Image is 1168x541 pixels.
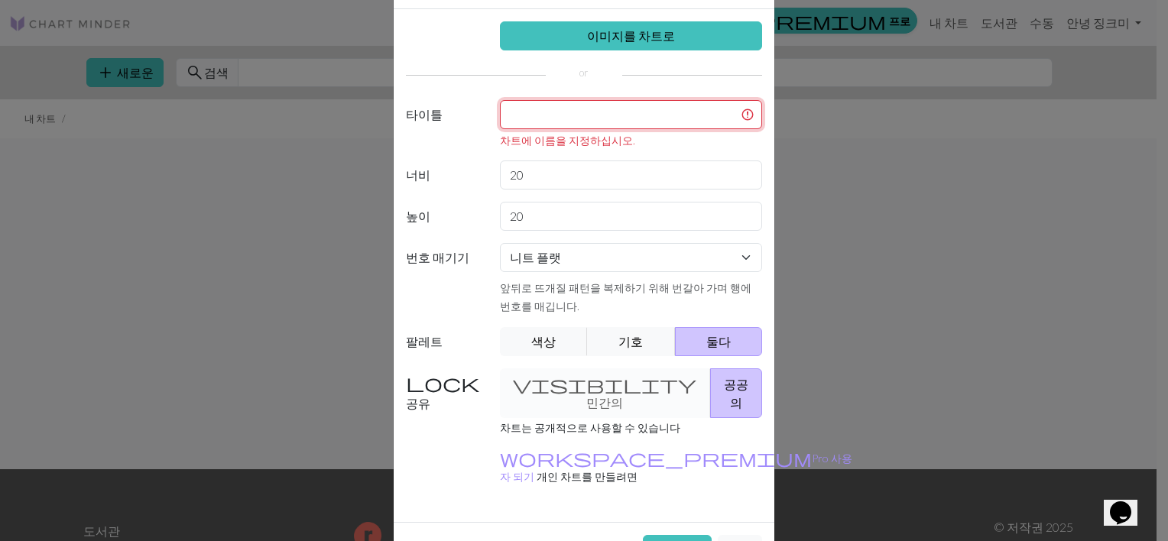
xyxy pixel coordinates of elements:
[500,447,812,468] span: workspace_premium
[710,368,762,418] button: 공공의
[397,327,491,356] label: 팔레트
[500,21,763,50] a: 이미지를 차트로
[587,327,676,356] button: 기호
[537,470,638,483] font: 개인 차트를 만들려면
[397,202,491,231] label: 높이
[397,243,491,315] label: 번호 매기기
[500,452,852,483] a: Pro 사용자 되기
[500,421,680,434] small: 차트는 공개적으로 사용할 수 있습니다
[397,100,491,148] label: 타이틀
[397,368,491,418] label: 공유
[1104,480,1153,526] iframe: chat widget
[500,281,751,313] small: 앞뒤로 뜨개질 패턴을 복제하기 위해 번갈아 가며 행에 번호를 매깁니다.
[500,132,763,148] div: 차트에 이름을 지정하십시오.
[397,160,491,190] label: 너비
[500,327,589,356] button: 색상
[675,327,763,356] button: 둘다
